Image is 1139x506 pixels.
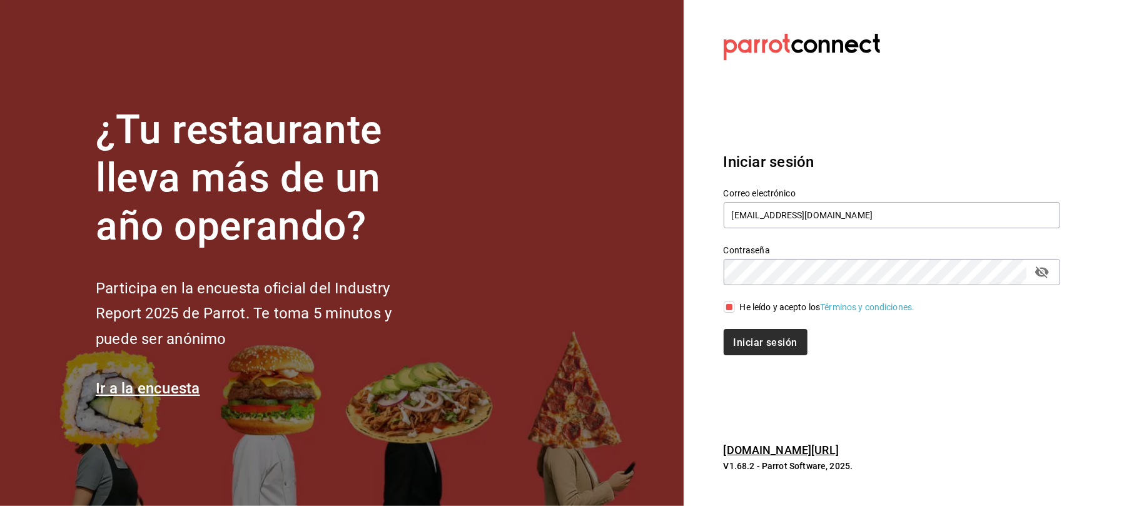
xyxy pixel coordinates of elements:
[96,280,392,348] font: Participa en la encuesta oficial del Industry Report 2025 de Parrot. Te toma 5 minutos y puede se...
[724,443,839,457] a: [DOMAIN_NAME][URL]
[724,461,853,471] font: V1.68.2 - Parrot Software, 2025.
[724,189,796,199] font: Correo electrónico
[740,302,821,312] font: He leído y acepto los
[724,329,807,355] button: Iniciar sesión
[1031,261,1053,283] button: campo de contraseña
[724,246,770,256] font: Contraseña
[820,302,914,312] a: Términos y condiciones.
[734,336,797,348] font: Iniciar sesión
[96,106,382,250] font: ¿Tu restaurante lleva más de un año operando?
[724,202,1060,228] input: Ingresa tu correo electrónico
[724,153,814,171] font: Iniciar sesión
[96,380,200,397] a: Ir a la encuesta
